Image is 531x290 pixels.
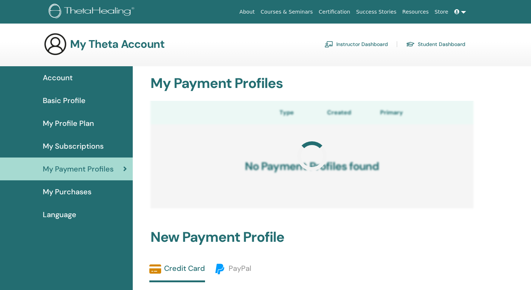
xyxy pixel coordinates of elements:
span: Language [43,209,76,220]
a: Resources [399,5,432,19]
a: Success Stories [353,5,399,19]
span: My Payment Profiles [43,163,114,174]
h2: New Payment Profile [146,229,478,246]
span: My Profile Plan [43,118,94,129]
h2: My Payment Profiles [146,75,478,92]
img: graduation-cap.svg [406,41,415,47]
span: Basic Profile [43,95,86,106]
span: My Subscriptions [43,141,104,152]
a: Instructor Dashboard [324,38,388,50]
img: paypal.svg [214,263,226,275]
img: logo.png [49,4,137,20]
a: Student Dashboard [406,38,465,50]
a: Certification [316,5,353,19]
img: credit-card-solid.svg [149,263,161,275]
a: Store [432,5,451,19]
h3: My Theta Account [70,38,164,51]
img: generic-user-icon.jpg [44,32,67,56]
img: chalkboard-teacher.svg [324,41,333,47]
a: Credit Card [149,263,205,282]
a: About [236,5,257,19]
a: Courses & Seminars [258,5,316,19]
span: PayPal [229,264,251,273]
span: My Purchases [43,186,91,197]
span: Account [43,72,73,83]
